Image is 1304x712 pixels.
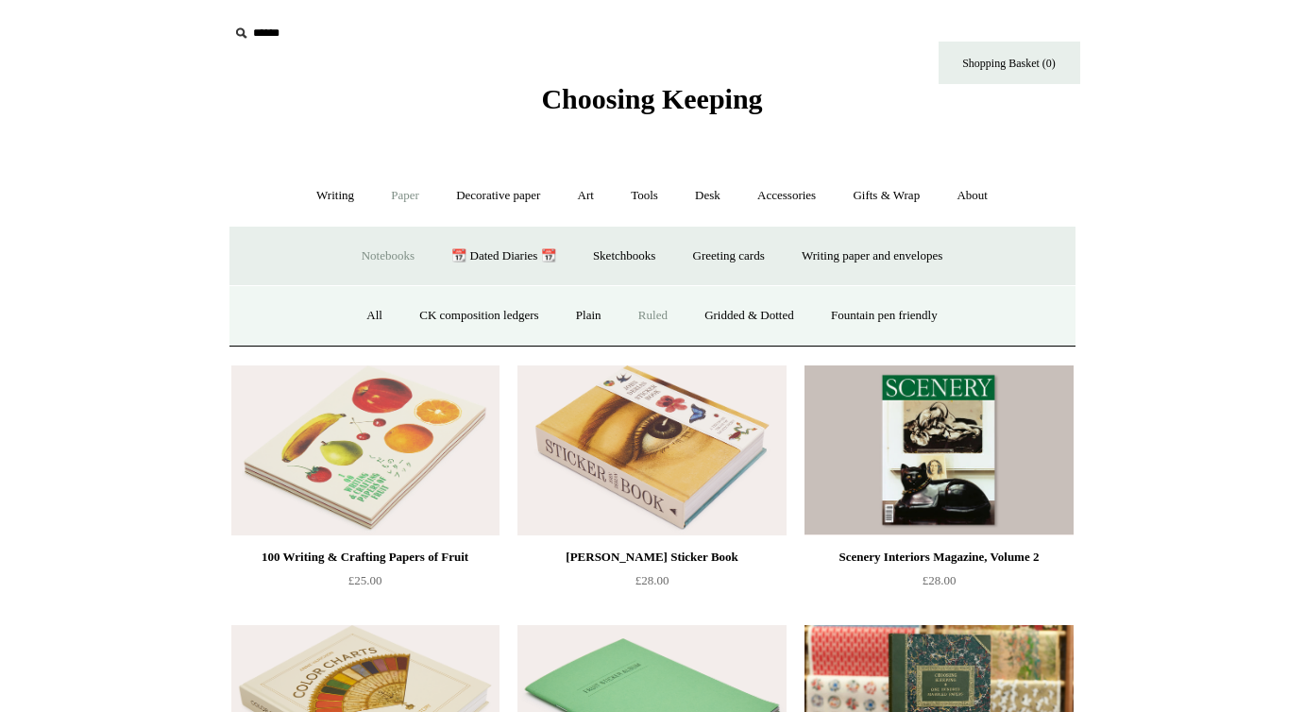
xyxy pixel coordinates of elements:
a: Gifts & Wrap [836,171,937,221]
a: Accessories [740,171,833,221]
a: Writing paper and envelopes [785,231,959,281]
a: Choosing Keeping [541,98,762,111]
a: Shopping Basket (0) [939,42,1080,84]
div: 100 Writing & Crafting Papers of Fruit [236,546,495,568]
a: Greeting cards [676,231,782,281]
a: [PERSON_NAME] Sticker Book £28.00 [517,546,786,623]
a: 100 Writing & Crafting Papers of Fruit 100 Writing & Crafting Papers of Fruit [231,365,500,535]
span: £28.00 [923,573,957,587]
a: Writing [299,171,371,221]
a: Ruled [621,291,685,341]
span: £28.00 [635,573,669,587]
div: [PERSON_NAME] Sticker Book [522,546,781,568]
a: Tools [614,171,675,221]
a: Paper [374,171,436,221]
img: John Derian Sticker Book [517,365,786,535]
img: Scenery Interiors Magazine, Volume 2 [804,365,1073,535]
span: £25.00 [348,573,382,587]
a: Scenery Interiors Magazine, Volume 2 Scenery Interiors Magazine, Volume 2 [804,365,1073,535]
a: Fountain pen friendly [814,291,955,341]
span: Choosing Keeping [541,83,762,114]
a: Desk [678,171,737,221]
a: Scenery Interiors Magazine, Volume 2 £28.00 [804,546,1073,623]
a: Gridded & Dotted [687,291,811,341]
a: 100 Writing & Crafting Papers of Fruit £25.00 [231,546,500,623]
a: CK composition ledgers [402,291,555,341]
a: John Derian Sticker Book John Derian Sticker Book [517,365,786,535]
a: About [940,171,1005,221]
img: 100 Writing & Crafting Papers of Fruit [231,365,500,535]
a: Notebooks [345,231,432,281]
div: Scenery Interiors Magazine, Volume 2 [809,546,1068,568]
a: Plain [559,291,618,341]
a: All [349,291,399,341]
a: Sketchbooks [576,231,672,281]
a: 📆 Dated Diaries 📆 [434,231,572,281]
a: Art [561,171,611,221]
a: Decorative paper [439,171,557,221]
